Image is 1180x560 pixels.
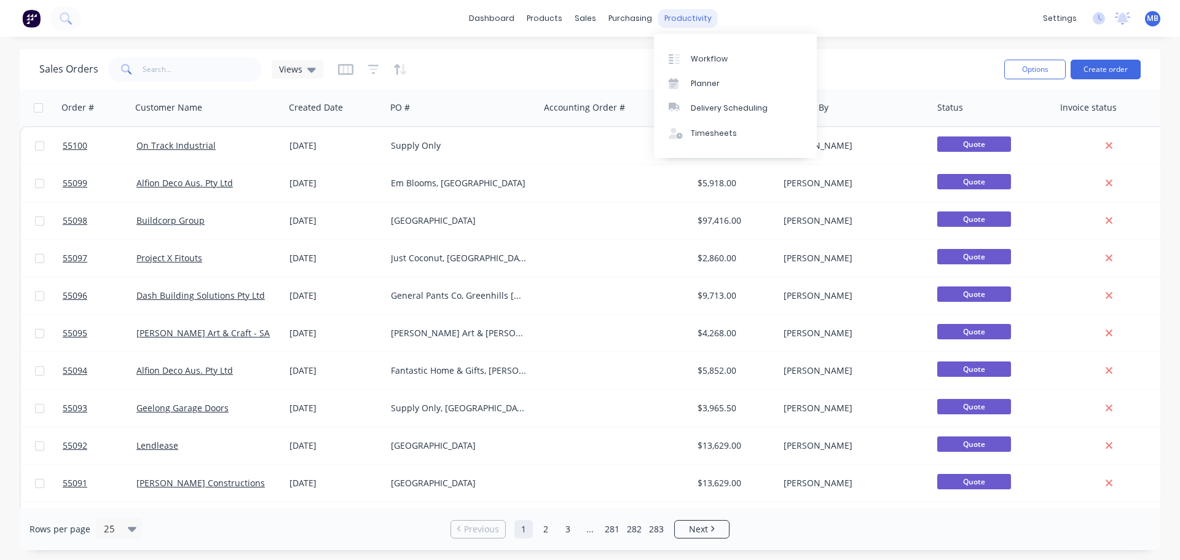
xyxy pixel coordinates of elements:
[463,9,521,28] a: dashboard
[937,474,1011,489] span: Quote
[63,315,136,352] a: 55095
[784,402,920,414] div: [PERSON_NAME]
[136,477,265,489] a: [PERSON_NAME] Constructions
[647,520,666,538] a: Page 283
[136,290,265,301] a: Dash Building Solutions Pty Ltd
[658,9,718,28] div: productivity
[654,121,817,146] a: Timesheets
[537,520,555,538] a: Page 2
[691,53,728,65] div: Workflow
[63,290,87,302] span: 55096
[391,140,527,152] div: Supply Only
[136,215,205,226] a: Buildcorp Group
[654,46,817,71] a: Workflow
[784,252,920,264] div: [PERSON_NAME]
[391,440,527,452] div: [GEOGRAPHIC_DATA]
[784,177,920,189] div: [PERSON_NAME]
[784,440,920,452] div: [PERSON_NAME]
[698,365,770,377] div: $5,852.00
[136,252,202,264] a: Project X Fitouts
[135,101,202,114] div: Customer Name
[391,402,527,414] div: Supply Only, [GEOGRAPHIC_DATA] [GEOGRAPHIC_DATA]
[61,101,94,114] div: Order #
[63,477,87,489] span: 55091
[289,101,343,114] div: Created Date
[136,402,229,414] a: Geelong Garage Doors
[136,140,216,151] a: On Track Industrial
[784,477,920,489] div: [PERSON_NAME]
[446,520,734,538] ul: Pagination
[581,520,599,538] a: Jump forward
[691,103,768,114] div: Delivery Scheduling
[602,9,658,28] div: purchasing
[136,327,270,339] a: [PERSON_NAME] Art & Craft - SA
[698,177,770,189] div: $5,918.00
[136,440,178,451] a: Lendlease
[63,240,136,277] a: 55097
[937,286,1011,302] span: Quote
[391,252,527,264] div: Just Coconut, [GEOGRAPHIC_DATA]
[391,365,527,377] div: Fantastic Home & Gifts, [PERSON_NAME][GEOGRAPHIC_DATA] [GEOGRAPHIC_DATA]
[514,520,533,538] a: Page 1 is your current page
[1004,60,1066,79] button: Options
[698,440,770,452] div: $13,629.00
[22,9,41,28] img: Factory
[937,399,1011,414] span: Quote
[63,202,136,239] a: 55098
[937,361,1011,377] span: Quote
[63,177,87,189] span: 55099
[698,290,770,302] div: $9,713.00
[63,365,87,377] span: 55094
[603,520,621,538] a: Page 281
[559,520,577,538] a: Page 3
[784,215,920,227] div: [PERSON_NAME]
[464,523,499,535] span: Previous
[1071,60,1141,79] button: Create order
[1037,9,1083,28] div: settings
[289,477,381,489] div: [DATE]
[39,63,98,75] h1: Sales Orders
[691,128,737,139] div: Timesheets
[937,136,1011,152] span: Quote
[1060,101,1117,114] div: Invoice status
[289,402,381,414] div: [DATE]
[289,365,381,377] div: [DATE]
[391,177,527,189] div: Em Blooms, [GEOGRAPHIC_DATA]
[698,402,770,414] div: $3,965.50
[698,477,770,489] div: $13,629.00
[937,211,1011,227] span: Quote
[937,174,1011,189] span: Quote
[568,9,602,28] div: sales
[937,249,1011,264] span: Quote
[391,290,527,302] div: General Pants Co, Greenhills [GEOGRAPHIC_DATA]
[63,390,136,427] a: 55093
[289,140,381,152] div: [DATE]
[63,465,136,502] a: 55091
[136,365,233,376] a: Alfion Deco Aus. Pty Ltd
[63,252,87,264] span: 55097
[390,101,410,114] div: PO #
[391,477,527,489] div: [GEOGRAPHIC_DATA]
[784,140,920,152] div: [PERSON_NAME]
[937,436,1011,452] span: Quote
[279,63,302,76] span: Views
[289,327,381,339] div: [DATE]
[1147,13,1158,24] span: MB
[63,127,136,164] a: 55100
[391,327,527,339] div: [PERSON_NAME] Art & [PERSON_NAME]
[63,427,136,464] a: 55092
[143,57,262,82] input: Search...
[937,101,963,114] div: Status
[544,101,625,114] div: Accounting Order #
[63,327,87,339] span: 55095
[29,523,90,535] span: Rows per page
[289,177,381,189] div: [DATE]
[691,78,720,89] div: Planner
[63,165,136,202] a: 55099
[63,215,87,227] span: 55098
[289,215,381,227] div: [DATE]
[63,140,87,152] span: 55100
[625,520,643,538] a: Page 282
[784,290,920,302] div: [PERSON_NAME]
[521,9,568,28] div: products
